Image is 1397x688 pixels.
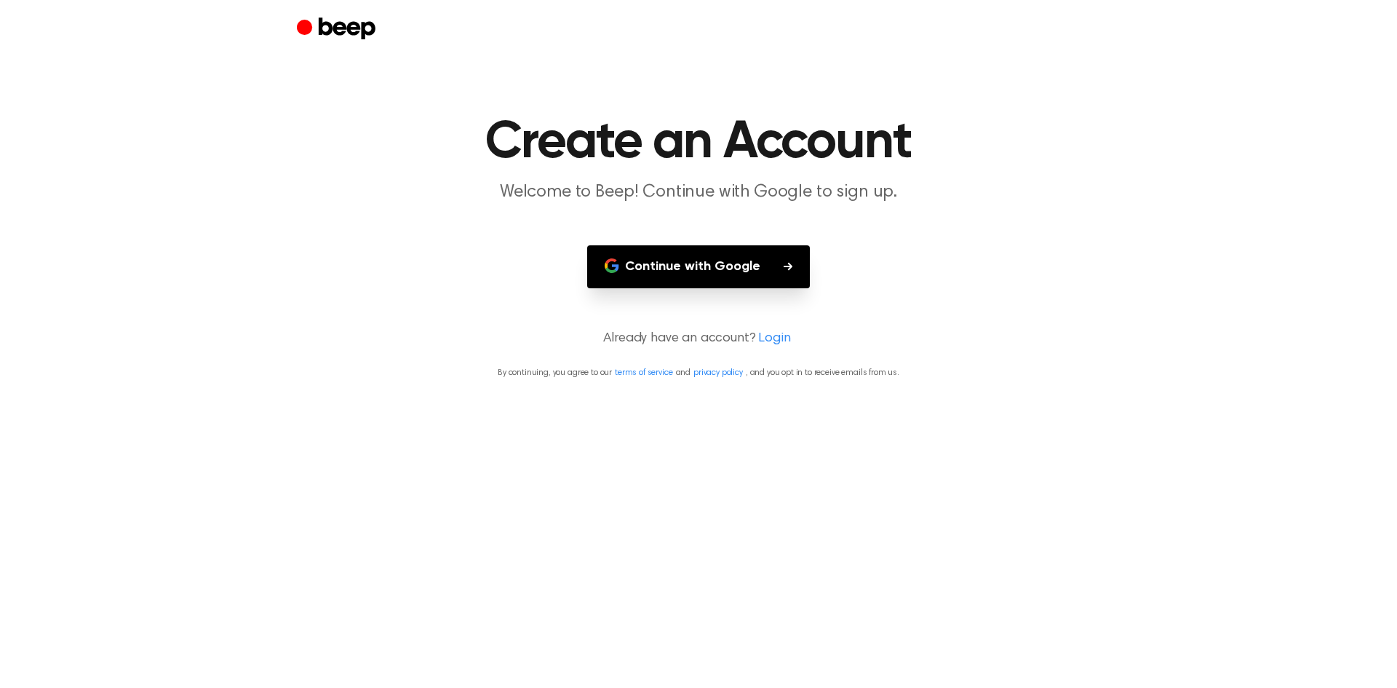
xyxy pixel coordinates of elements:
[587,245,810,288] button: Continue with Google
[17,329,1380,349] p: Already have an account?
[615,368,672,377] a: terms of service
[17,366,1380,379] p: By continuing, you agree to our and , and you opt in to receive emails from us.
[758,329,790,349] a: Login
[419,181,978,205] p: Welcome to Beep! Continue with Google to sign up.
[297,15,379,44] a: Beep
[326,116,1071,169] h1: Create an Account
[693,368,743,377] a: privacy policy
